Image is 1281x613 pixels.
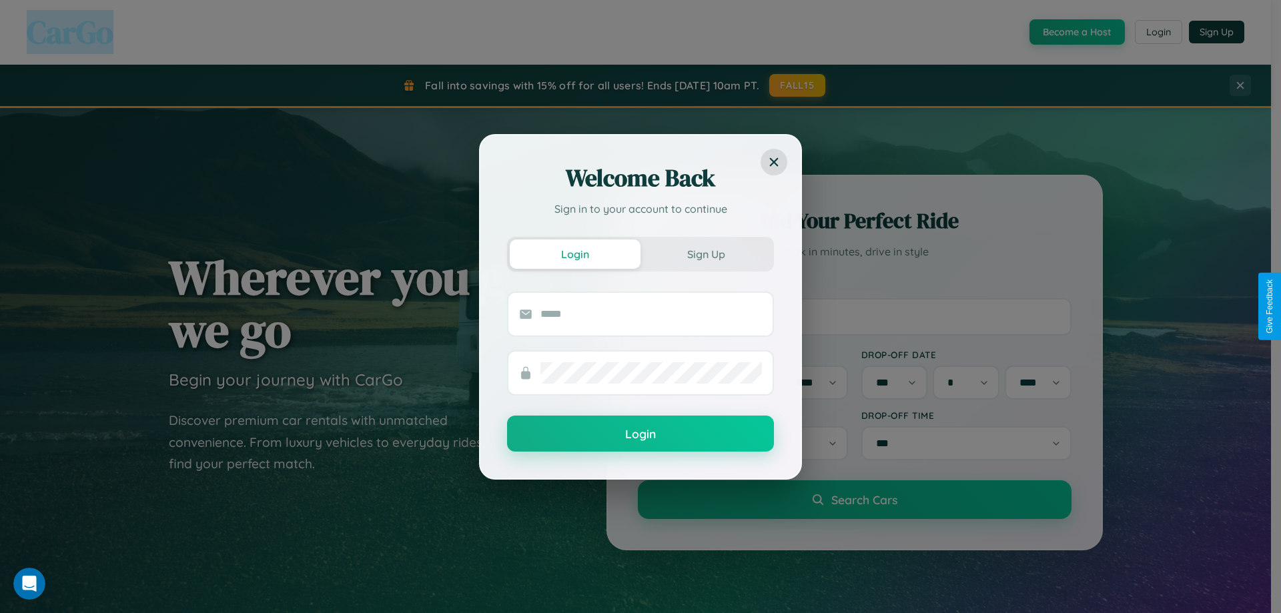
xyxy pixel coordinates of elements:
[1265,279,1274,334] div: Give Feedback
[507,162,774,194] h2: Welcome Back
[640,239,771,269] button: Sign Up
[507,201,774,217] p: Sign in to your account to continue
[507,416,774,452] button: Login
[13,568,45,600] iframe: Intercom live chat
[510,239,640,269] button: Login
